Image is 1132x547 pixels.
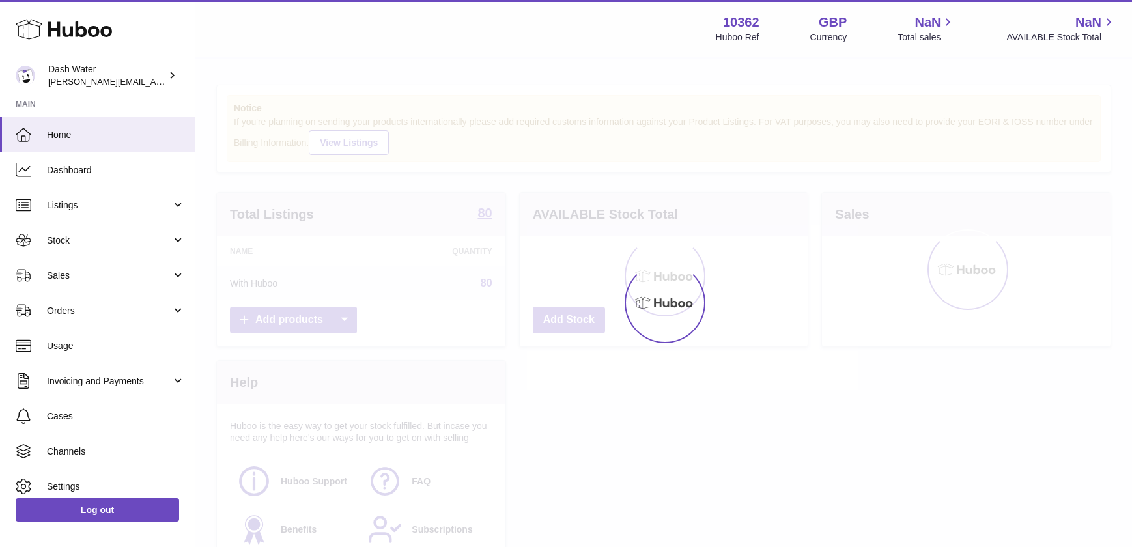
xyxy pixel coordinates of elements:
div: Huboo Ref [716,31,759,44]
a: NaN AVAILABLE Stock Total [1006,14,1116,44]
div: Currency [810,31,847,44]
span: AVAILABLE Stock Total [1006,31,1116,44]
img: james@dash-water.com [16,66,35,85]
span: Usage [47,340,185,352]
span: Invoicing and Payments [47,375,171,387]
a: NaN Total sales [898,14,955,44]
span: Channels [47,445,185,458]
span: [PERSON_NAME][EMAIL_ADDRESS][DOMAIN_NAME] [48,76,261,87]
span: NaN [1075,14,1101,31]
span: Sales [47,270,171,282]
span: Settings [47,481,185,493]
span: Orders [47,305,171,317]
span: Home [47,129,185,141]
strong: 10362 [723,14,759,31]
strong: GBP [819,14,847,31]
span: Listings [47,199,171,212]
span: Stock [47,234,171,247]
div: Dash Water [48,63,165,88]
a: Log out [16,498,179,522]
span: Cases [47,410,185,423]
span: Total sales [898,31,955,44]
span: NaN [914,14,941,31]
span: Dashboard [47,164,185,176]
